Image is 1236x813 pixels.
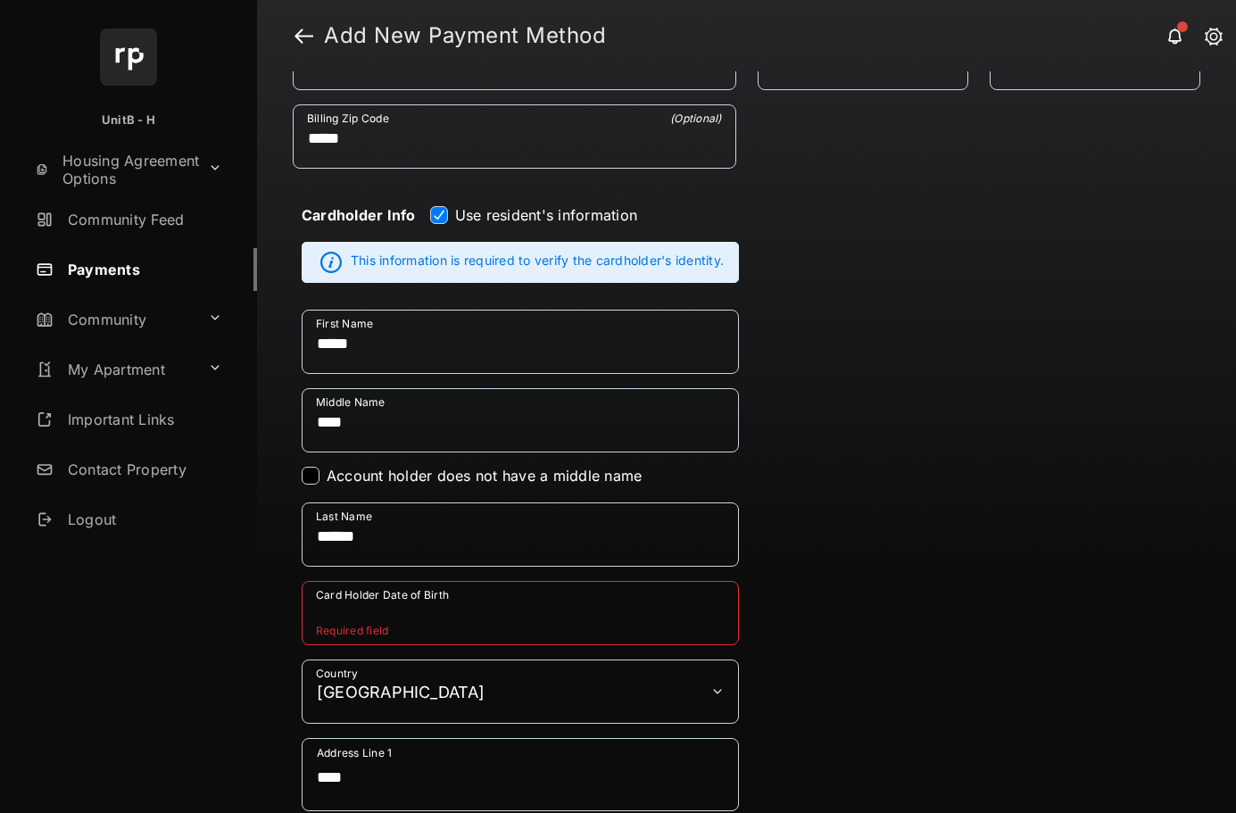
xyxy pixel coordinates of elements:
[302,206,416,256] strong: Cardholder Info
[29,298,201,341] a: Community
[100,29,157,86] img: svg+xml;base64,PHN2ZyB4bWxucz0iaHR0cDovL3d3dy53My5vcmcvMjAwMC9zdmciIHdpZHRoPSI2NCIgaGVpZ2h0PSI2NC...
[102,112,155,129] p: UnitB - H
[455,206,637,224] label: Use resident's information
[324,25,606,46] strong: Add New Payment Method
[29,148,201,191] a: Housing Agreement Options
[327,467,642,485] label: Account holder does not have a middle name
[29,498,257,541] a: Logout
[302,738,739,811] div: payment_method_screening[postal_addresses][addressLine1]
[29,398,229,441] a: Important Links
[302,660,739,724] div: payment_method_screening[postal_addresses][country]
[29,448,257,491] a: Contact Property
[29,348,201,391] a: My Apartment
[29,198,257,241] a: Community Feed
[351,252,724,273] span: This information is required to verify the cardholder's identity.
[29,248,257,291] a: Payments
